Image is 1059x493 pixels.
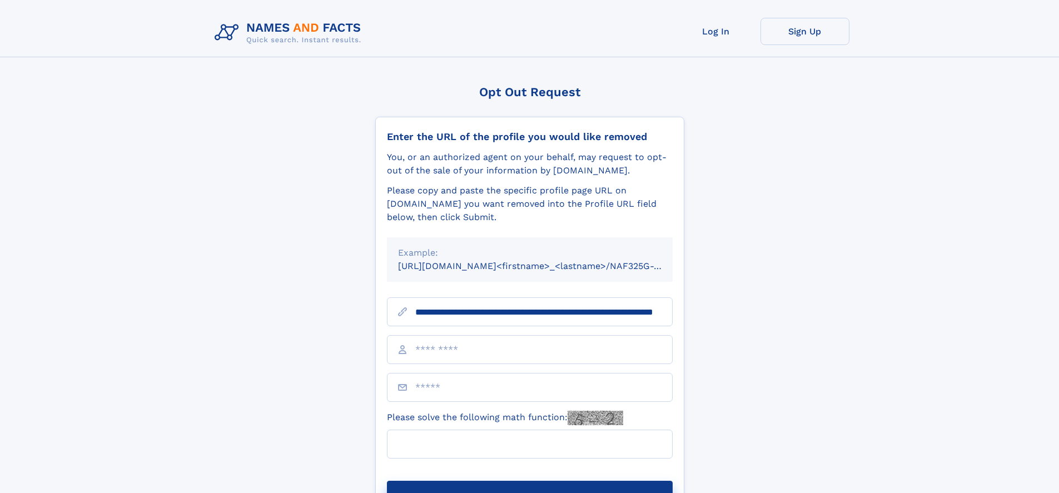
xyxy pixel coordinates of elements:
a: Log In [672,18,760,45]
div: Example: [398,246,662,260]
div: You, or an authorized agent on your behalf, may request to opt-out of the sale of your informatio... [387,151,673,177]
small: [URL][DOMAIN_NAME]<firstname>_<lastname>/NAF325G-xxxxxxxx [398,261,694,271]
div: Enter the URL of the profile you would like removed [387,131,673,143]
img: Logo Names and Facts [210,18,370,48]
a: Sign Up [760,18,849,45]
label: Please solve the following math function: [387,411,623,425]
div: Opt Out Request [375,85,684,99]
div: Please copy and paste the specific profile page URL on [DOMAIN_NAME] you want removed into the Pr... [387,184,673,224]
